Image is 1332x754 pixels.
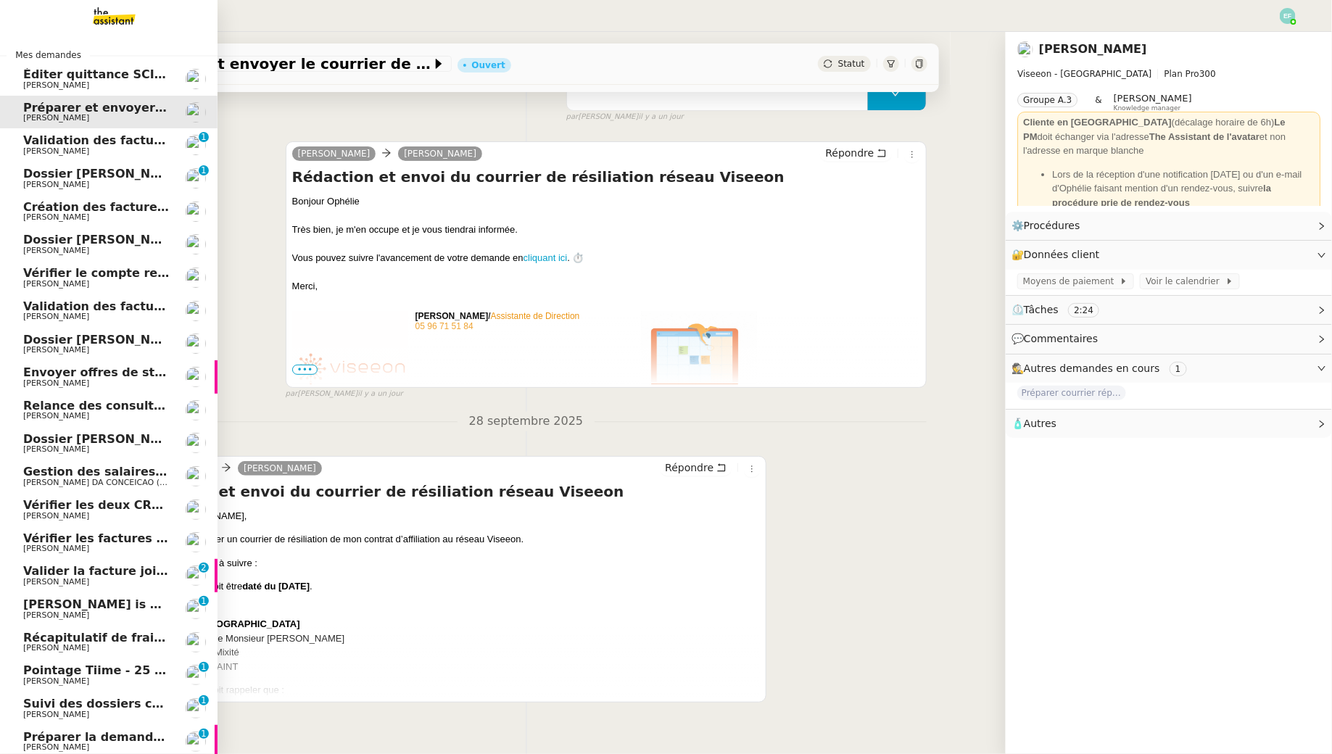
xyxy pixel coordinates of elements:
span: Répondre [665,460,713,475]
img: espaceClient [292,311,408,427]
span: [PERSON_NAME] [23,643,89,652]
span: Dossier [PERSON_NAME] [23,233,184,246]
h4: Rédaction et envoi du courrier de résiliation réseau Viseeon [132,481,761,502]
span: [PERSON_NAME] [23,378,89,388]
a: [PERSON_NAME] [292,147,376,160]
span: 28 septembre 2025 [458,412,595,431]
div: Ouvert [472,61,505,70]
span: ⚙️ [1012,217,1087,234]
div: ⚙️Procédures [1006,212,1332,240]
div: 🔐Données client [1006,241,1332,269]
span: 300 [1199,69,1216,79]
span: il y a un jour [357,388,402,400]
strong: Viseeon [GEOGRAPHIC_DATA] [161,618,300,629]
p: 1 [201,695,207,708]
img: users%2FhitvUqURzfdVsA8TDJwjiRfjLnH2%2Favatar%2Flogo-thermisure.png [186,466,206,486]
img: users%2FTtzP7AGpm5awhzgAzUtU1ot6q7W2%2Favatar%2Fb1ec9cbd-befd-4b0f-b4c2-375d59dbe3fa [1017,41,1033,57]
span: 🕵️ [1012,362,1193,374]
img: users%2Fx9OnqzEMlAUNG38rkK8jkyzjKjJ3%2Favatar%2F1516609952611.jpeg [186,632,206,652]
p: 1 [201,729,207,742]
span: Plan Pro [1164,69,1199,79]
li: Lors de la réception d'une notification [DATE] ou d'un e-mail d'Ophélie faisant mention d'un rend... [1052,167,1315,210]
span: [PERSON_NAME] [23,411,89,420]
p: 1 [201,165,207,178]
a: [PERSON_NAME] [1039,42,1147,56]
span: Commentaires [1024,333,1098,344]
span: [PERSON_NAME] [23,511,89,521]
span: [PERSON_NAME] [23,544,89,553]
span: Autres demandes en cours [1024,362,1160,374]
p: 2 [201,563,207,576]
img: users%2FSg6jQljroSUGpSfKFUOPmUmNaZ23%2Favatar%2FUntitled.png [186,234,206,254]
img: signCalendar [641,311,757,427]
b: [PERSON_NAME] [415,311,489,321]
span: [PERSON_NAME] [23,444,89,454]
span: ⏲️ [1012,304,1112,315]
span: Pointage Tiime - 25 septembre 2025 [23,663,261,677]
b: / [488,311,490,321]
img: users%2FSg6jQljroSUGpSfKFUOPmUmNaZ23%2Favatar%2FUntitled.png [186,301,206,321]
img: users%2FSg6jQljroSUGpSfKFUOPmUmNaZ23%2Favatar%2FUntitled.png [186,135,206,155]
a: [PERSON_NAME] [238,462,322,475]
span: Envoyer offres de stage aux écoles [23,365,252,379]
span: de Direction [533,311,579,321]
span: Voir le calendrier [1146,274,1225,289]
img: espace [415,332,641,558]
strong: la procédure prie de rendez-vous [1052,183,1271,208]
span: Création des factures client - septembre 2025 [23,200,324,214]
span: [PERSON_NAME] [23,279,89,289]
span: & [1095,93,1101,112]
p: Le courrier doit être . [161,579,761,594]
span: 🔐 [1012,246,1106,263]
small: [PERSON_NAME] [566,111,684,123]
nz-tag: 2:24 [1068,303,1099,318]
span: [PERSON_NAME] [23,676,89,686]
p: Bonjour [PERSON_NAME], [132,509,761,523]
span: Vérifier les factures marquées comme payées [23,531,322,545]
img: users%2FSg6jQljroSUGpSfKFUOPmUmNaZ23%2Favatar%2FUntitled.png [186,333,206,354]
img: users%2FSg6jQljroSUGpSfKFUOPmUmNaZ23%2Favatar%2FUntitled.png [186,268,206,288]
span: [PERSON_NAME] [23,146,89,156]
nz-badge-sup: 1 [199,132,209,142]
button: Répondre [820,145,892,161]
small: [PERSON_NAME] [286,388,403,400]
span: [PERSON_NAME] DA CONCEICAO (thermisure) [23,478,206,487]
span: [PERSON_NAME] [23,610,89,620]
span: Préparer et envoyer le courrier de résiliation [23,101,318,115]
span: Dossier [PERSON_NAME] [23,167,184,181]
span: Gestion des salaires - septembre 2025 [23,465,275,478]
span: 💬 [1012,333,1104,344]
span: Préparer la demande de congés paternité [23,730,297,744]
span: [PERSON_NAME] [23,345,89,355]
img: users%2FSg6jQljroSUGpSfKFUOPmUmNaZ23%2Favatar%2FUntitled.png [186,565,206,586]
span: Autres [1024,418,1056,429]
span: par [566,111,579,123]
img: users%2FSg6jQljroSUGpSfKFUOPmUmNaZ23%2Favatar%2FUntitled.png [186,400,206,420]
img: users%2FSg6jQljroSUGpSfKFUOPmUmNaZ23%2Favatar%2FUntitled.png [186,532,206,552]
div: 💬Commentaires [1006,325,1332,353]
a: [PERSON_NAME] [398,147,482,160]
span: ••• [292,365,318,375]
div: 🧴Autres [1006,410,1332,438]
span: Dossier [PERSON_NAME] [23,333,184,347]
span: [PERSON_NAME] [23,212,89,222]
p: Destinataire : À l’attention de Monsieur [PERSON_NAME] 2 Allée de la Mixité 77127 LIEUSAINT [161,603,761,674]
img: users%2Fx9OnqzEMlAUNG38rkK8jkyzjKjJ3%2Favatar%2F1516609952611.jpeg [186,367,206,387]
p: 1 [201,596,207,609]
span: Tâches [1024,304,1059,315]
span: [PERSON_NAME] [23,577,89,587]
strong: daté du [DATE] [242,581,310,592]
span: [PERSON_NAME] [23,180,89,189]
div: Très bien, je m'en occupe et je vous tiendrai informée. [292,223,921,237]
div: Merci, [292,279,921,294]
span: Statut [838,59,865,69]
span: [PERSON_NAME] [23,312,89,321]
span: Préparer et envoyer le courrier de résiliation [131,57,431,71]
span: Assistante [491,311,531,321]
span: [PERSON_NAME] [23,710,89,719]
span: Dossier [PERSON_NAME] [23,432,184,446]
div: 🕵️Autres demandes en cours 1 [1006,355,1332,383]
span: Récapitulatif de frais de projet - septembre 2025 [23,631,344,645]
img: users%2Fx9OnqzEMlAUNG38rkK8jkyzjKjJ3%2Favatar%2F1516609952611.jpeg [186,665,206,685]
span: par [286,388,298,400]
